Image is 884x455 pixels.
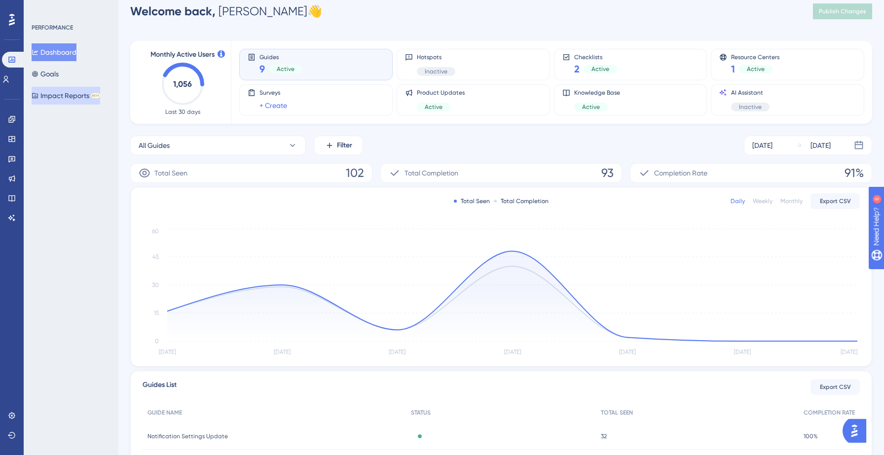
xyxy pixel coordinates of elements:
div: [DATE] [752,140,773,151]
span: Monthly Active Users [150,49,215,61]
button: Filter [314,136,363,155]
span: Inactive [739,103,762,111]
div: [PERSON_NAME] 👋 [130,3,322,19]
span: Welcome back, [130,4,216,18]
span: Active [591,65,609,73]
span: Export CSV [820,197,851,205]
tspan: [DATE] [841,349,857,355]
tspan: [DATE] [274,349,291,355]
tspan: 0 [155,338,159,345]
span: Active [277,65,295,73]
span: Publish Changes [819,7,866,15]
span: Active [747,65,765,73]
span: Product Updates [417,89,465,97]
span: Surveys [259,89,287,97]
span: All Guides [139,140,170,151]
span: Notification Settings Update [147,432,228,440]
span: Hotspots [417,53,455,61]
tspan: [DATE] [504,349,521,355]
span: 100% [804,432,818,440]
div: [DATE] [810,140,831,151]
tspan: [DATE] [389,349,405,355]
span: 102 [346,165,364,181]
tspan: 60 [152,228,159,235]
span: 9 [259,62,265,76]
div: 6 [69,5,72,13]
div: BETA [91,93,100,98]
span: STATUS [411,409,431,417]
button: Dashboard [32,43,76,61]
span: 91% [845,165,864,181]
tspan: 15 [154,310,159,316]
div: Weekly [753,197,773,205]
tspan: [DATE] [734,349,751,355]
span: AI Assistant [731,89,770,97]
span: Total Completion [405,167,458,179]
span: Guides List [143,379,177,395]
text: 1,056 [173,79,192,89]
div: Total Seen [454,197,490,205]
tspan: [DATE] [619,349,636,355]
span: Need Help? [23,2,62,14]
tspan: 30 [152,281,159,288]
span: Last 30 days [165,108,200,116]
span: Filter [337,140,352,151]
span: 93 [601,165,614,181]
button: Impact ReportsBETA [32,87,100,105]
span: TOTAL SEEN [601,409,633,417]
span: Completion Rate [654,167,707,179]
span: COMPLETION RATE [804,409,855,417]
span: Checklists [574,53,617,60]
span: Inactive [425,68,447,75]
div: Total Completion [494,197,549,205]
span: GUIDE NAME [147,409,182,417]
span: Resource Centers [731,53,779,60]
div: Monthly [780,197,803,205]
button: Export CSV [810,193,860,209]
div: Daily [731,197,745,205]
span: Guides [259,53,302,60]
span: Total Seen [154,167,187,179]
span: 1 [731,62,735,76]
button: Goals [32,65,59,83]
tspan: 45 [152,253,159,260]
tspan: [DATE] [159,349,176,355]
iframe: UserGuiding AI Assistant Launcher [843,416,872,446]
div: PERFORMANCE [32,24,73,32]
button: All Guides [130,136,306,155]
span: Active [582,103,600,111]
button: Publish Changes [813,3,872,19]
span: 2 [574,62,580,76]
span: Knowledge Base [574,89,620,97]
a: + Create [259,100,287,111]
span: Active [425,103,442,111]
button: Export CSV [810,379,860,395]
span: Export CSV [820,383,851,391]
span: 32 [601,432,607,440]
